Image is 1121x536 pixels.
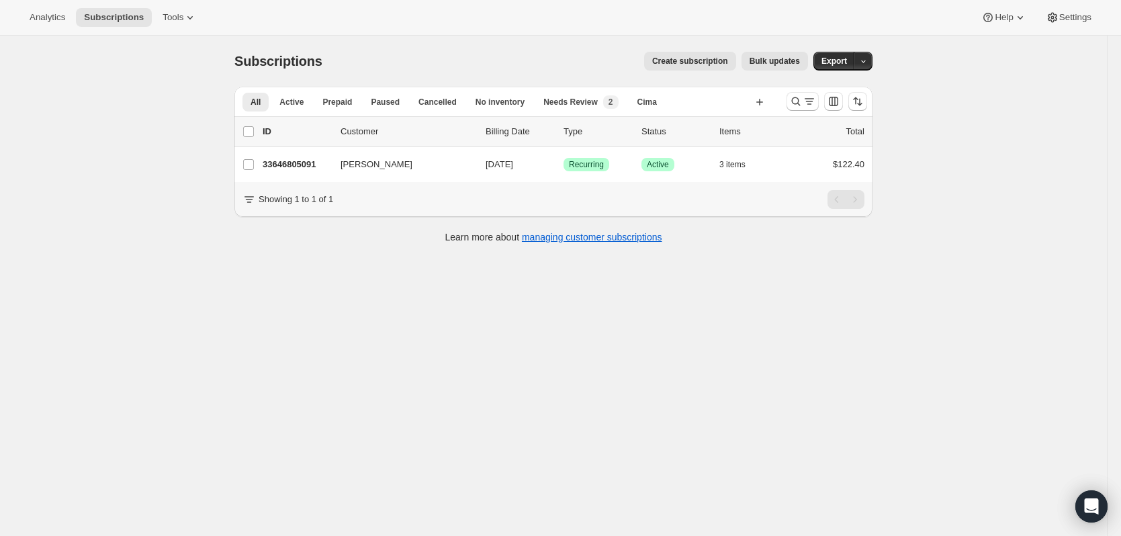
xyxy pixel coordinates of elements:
[652,56,728,66] span: Create subscription
[332,154,467,175] button: [PERSON_NAME]
[1075,490,1108,523] div: Open Intercom Messenger
[719,125,787,138] div: Items
[647,159,669,170] span: Active
[234,54,322,69] span: Subscriptions
[476,97,525,107] span: No inventory
[821,56,847,66] span: Export
[848,92,867,111] button: Sort the results
[827,190,864,209] nav: Pagination
[749,93,770,111] button: Create new view
[21,8,73,27] button: Analytics
[609,97,613,107] span: 2
[522,232,662,242] a: managing customer subscriptions
[486,125,553,138] p: Billing Date
[637,97,657,107] span: Cima
[341,125,475,138] p: Customer
[30,12,65,23] span: Analytics
[641,125,709,138] p: Status
[279,97,304,107] span: Active
[973,8,1034,27] button: Help
[251,97,261,107] span: All
[750,56,800,66] span: Bulk updates
[76,8,152,27] button: Subscriptions
[787,92,819,111] button: Search and filter results
[154,8,205,27] button: Tools
[813,52,855,71] button: Export
[719,159,746,170] span: 3 items
[742,52,808,71] button: Bulk updates
[263,158,330,171] p: 33646805091
[163,12,183,23] span: Tools
[263,125,864,138] div: IDCustomerBilling DateTypeStatusItemsTotal
[259,193,333,206] p: Showing 1 to 1 of 1
[833,159,864,169] span: $122.40
[824,92,843,111] button: Customize table column order and visibility
[263,125,330,138] p: ID
[995,12,1013,23] span: Help
[1059,12,1091,23] span: Settings
[644,52,736,71] button: Create subscription
[322,97,352,107] span: Prepaid
[543,97,598,107] span: Needs Review
[371,97,400,107] span: Paused
[341,158,412,171] span: [PERSON_NAME]
[564,125,631,138] div: Type
[418,97,457,107] span: Cancelled
[486,159,513,169] span: [DATE]
[719,155,760,174] button: 3 items
[263,155,864,174] div: 33646805091[PERSON_NAME][DATE]SuccessRecurringSuccessActive3 items$122.40
[84,12,144,23] span: Subscriptions
[1038,8,1100,27] button: Settings
[445,230,662,244] p: Learn more about
[569,159,604,170] span: Recurring
[846,125,864,138] p: Total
